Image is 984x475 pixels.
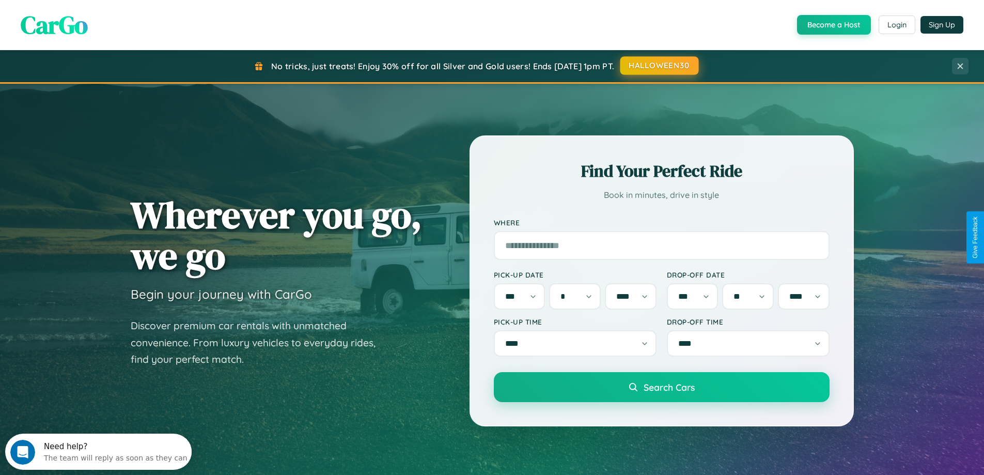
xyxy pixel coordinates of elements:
[4,4,192,33] div: Open Intercom Messenger
[10,440,35,465] iframe: Intercom live chat
[494,218,830,227] label: Where
[494,160,830,182] h2: Find Your Perfect Ride
[667,270,830,279] label: Drop-off Date
[39,9,182,17] div: Need help?
[797,15,871,35] button: Become a Host
[271,61,614,71] span: No tricks, just treats! Enjoy 30% off for all Silver and Gold users! Ends [DATE] 1pm PT.
[667,317,830,326] label: Drop-off Time
[494,270,657,279] label: Pick-up Date
[131,286,312,302] h3: Begin your journey with CarGo
[494,317,657,326] label: Pick-up Time
[494,372,830,402] button: Search Cars
[972,217,979,258] div: Give Feedback
[131,194,422,276] h1: Wherever you go, we go
[620,56,699,75] button: HALLOWEEN30
[494,188,830,203] p: Book in minutes, drive in style
[39,17,182,28] div: The team will reply as soon as they can
[21,8,88,42] span: CarGo
[920,16,963,34] button: Sign Up
[131,317,389,368] p: Discover premium car rentals with unmatched convenience. From luxury vehicles to everyday rides, ...
[879,16,915,34] button: Login
[5,434,192,470] iframe: Intercom live chat discovery launcher
[644,381,695,393] span: Search Cars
